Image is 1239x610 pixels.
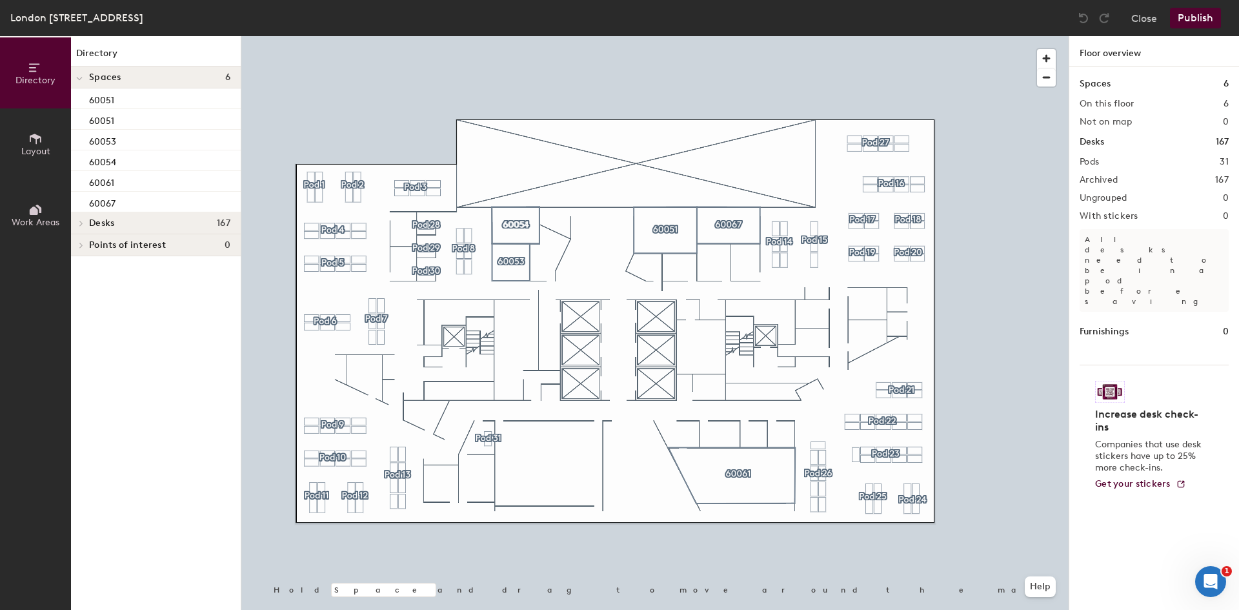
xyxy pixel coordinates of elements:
[217,218,230,229] span: 167
[89,153,116,168] p: 60054
[1077,12,1090,25] img: Undo
[1095,408,1205,434] h4: Increase desk check-ins
[1220,157,1229,167] h2: 31
[1223,117,1229,127] h2: 0
[1216,135,1229,149] h1: 167
[1131,8,1157,28] button: Close
[1224,99,1229,109] h2: 6
[1080,99,1134,109] h2: On this floor
[89,72,121,83] span: Spaces
[1224,77,1229,91] h1: 6
[1025,576,1056,597] button: Help
[225,72,230,83] span: 6
[1080,117,1132,127] h2: Not on map
[1095,381,1125,403] img: Sticker logo
[1215,175,1229,185] h2: 167
[1080,229,1229,312] p: All desks need to be in a pod before saving
[1223,325,1229,339] h1: 0
[1095,479,1186,490] a: Get your stickers
[1080,77,1111,91] h1: Spaces
[89,112,114,127] p: 60051
[1222,566,1232,576] span: 1
[1223,211,1229,221] h2: 0
[89,91,114,106] p: 60051
[71,46,241,66] h1: Directory
[225,240,230,250] span: 0
[1095,478,1171,489] span: Get your stickers
[89,218,114,229] span: Desks
[1170,8,1221,28] button: Publish
[1195,566,1226,597] iframe: Intercom live chat
[1223,193,1229,203] h2: 0
[89,132,116,147] p: 60053
[89,194,116,209] p: 60067
[1069,36,1239,66] h1: Floor overview
[1095,439,1205,474] p: Companies that use desk stickers have up to 25% more check-ins.
[15,75,55,86] span: Directory
[1080,325,1129,339] h1: Furnishings
[1080,135,1104,149] h1: Desks
[12,217,59,228] span: Work Areas
[1080,175,1118,185] h2: Archived
[1080,157,1099,167] h2: Pods
[10,10,143,26] div: London [STREET_ADDRESS]
[1080,193,1127,203] h2: Ungrouped
[21,146,50,157] span: Layout
[89,174,114,188] p: 60061
[1098,12,1111,25] img: Redo
[89,240,166,250] span: Points of interest
[1080,211,1138,221] h2: With stickers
